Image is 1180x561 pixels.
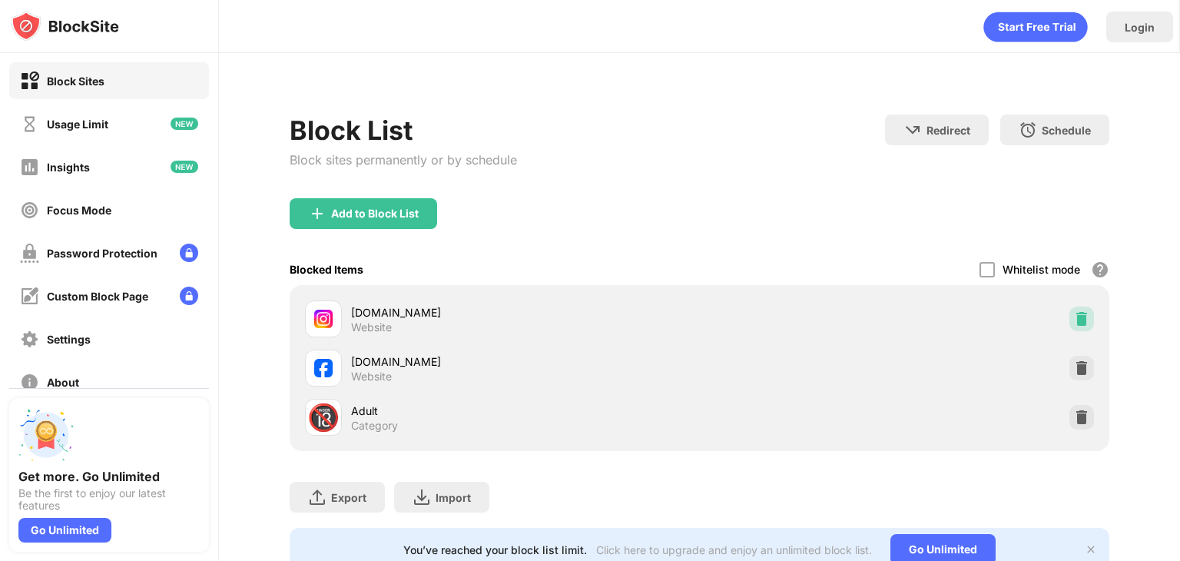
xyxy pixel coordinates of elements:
div: Login [1125,21,1155,34]
img: favicons [314,359,333,377]
div: animation [983,12,1088,42]
div: About [47,376,79,389]
img: new-icon.svg [171,118,198,130]
div: [DOMAIN_NAME] [351,354,699,370]
img: settings-off.svg [20,330,39,349]
img: password-protection-off.svg [20,244,39,263]
div: Add to Block List [331,207,419,220]
img: lock-menu.svg [180,287,198,305]
div: Whitelist mode [1003,263,1080,276]
div: Blocked Items [290,263,363,276]
div: Adult [351,403,699,419]
img: block-on.svg [20,71,39,91]
img: time-usage-off.svg [20,115,39,134]
div: Insights [47,161,90,174]
img: insights-off.svg [20,158,39,177]
div: Focus Mode [47,204,111,217]
div: Custom Block Page [47,290,148,303]
div: Go Unlimited [18,518,111,543]
div: Import [436,491,471,504]
div: Password Protection [47,247,157,260]
div: Block Sites [47,75,104,88]
div: Click here to upgrade and enjoy an unlimited block list. [596,543,872,556]
img: logo-blocksite.svg [11,11,119,41]
img: customize-block-page-off.svg [20,287,39,306]
div: 🔞 [307,402,340,433]
img: push-unlimited.svg [18,407,74,463]
div: Redirect [926,124,970,137]
div: Website [351,320,392,334]
div: Export [331,491,366,504]
div: Website [351,370,392,383]
div: Be the first to enjoy our latest features [18,487,200,512]
div: Settings [47,333,91,346]
div: Schedule [1042,124,1091,137]
div: [DOMAIN_NAME] [351,304,699,320]
div: Block List [290,115,517,146]
div: Get more. Go Unlimited [18,469,200,484]
div: Category [351,419,398,433]
div: You’ve reached your block list limit. [403,543,587,556]
div: Block sites permanently or by schedule [290,152,517,168]
img: x-button.svg [1085,543,1097,556]
img: focus-off.svg [20,201,39,220]
div: Usage Limit [47,118,108,131]
img: about-off.svg [20,373,39,392]
img: new-icon.svg [171,161,198,173]
img: lock-menu.svg [180,244,198,262]
img: favicons [314,310,333,328]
